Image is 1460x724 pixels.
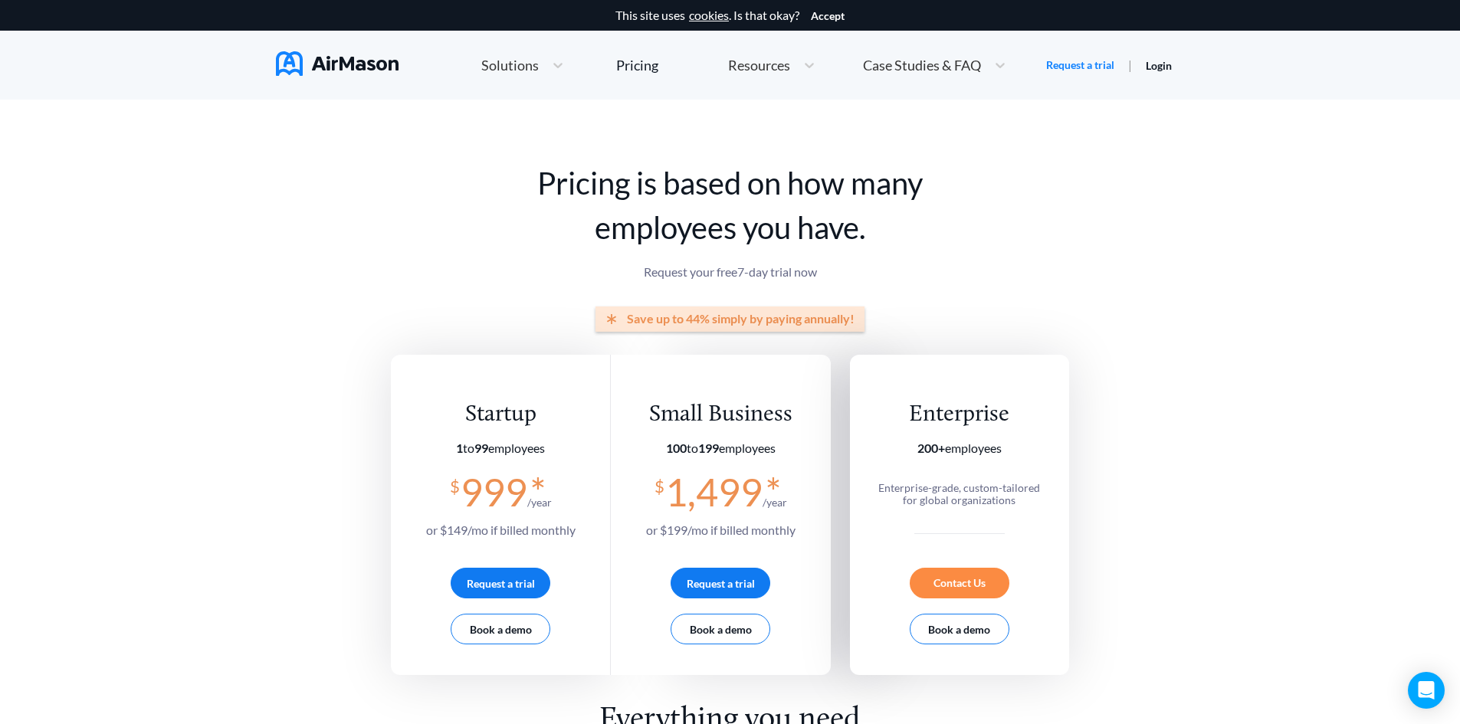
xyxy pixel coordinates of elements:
[666,441,687,455] b: 100
[1046,57,1114,73] a: Request a trial
[811,10,845,22] button: Accept cookies
[426,441,576,455] section: employees
[391,265,1069,279] p: Request your free 7 -day trial now
[665,469,763,515] span: 1,499
[276,51,399,76] img: AirMason Logo
[917,441,945,455] b: 200+
[461,469,527,515] span: 999
[910,614,1009,644] button: Book a demo
[646,401,796,429] div: Small Business
[863,58,981,72] span: Case Studies & FAQ
[456,441,488,455] span: to
[698,441,719,455] b: 199
[616,51,658,79] a: Pricing
[871,441,1048,455] section: employees
[474,441,488,455] b: 99
[616,58,658,72] div: Pricing
[646,523,796,537] span: or $ 199 /mo if billed monthly
[910,568,1009,598] div: Contact Us
[671,568,770,598] button: Request a trial
[878,481,1040,506] span: Enterprise-grade, custom-tailored for global organizations
[689,8,729,22] a: cookies
[456,441,463,455] b: 1
[1408,672,1445,709] div: Open Intercom Messenger
[655,470,664,496] span: $
[666,441,719,455] span: to
[481,58,539,72] span: Solutions
[426,523,576,537] span: or $ 149 /mo if billed monthly
[1146,59,1172,72] a: Login
[451,614,550,644] button: Book a demo
[728,58,790,72] span: Resources
[450,470,460,496] span: $
[1128,57,1132,72] span: |
[451,568,550,598] button: Request a trial
[426,401,576,429] div: Startup
[627,312,855,326] span: Save up to 44% simply by paying annually!
[671,614,770,644] button: Book a demo
[646,441,796,455] section: employees
[871,401,1048,429] div: Enterprise
[391,161,1069,250] h1: Pricing is based on how many employees you have.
